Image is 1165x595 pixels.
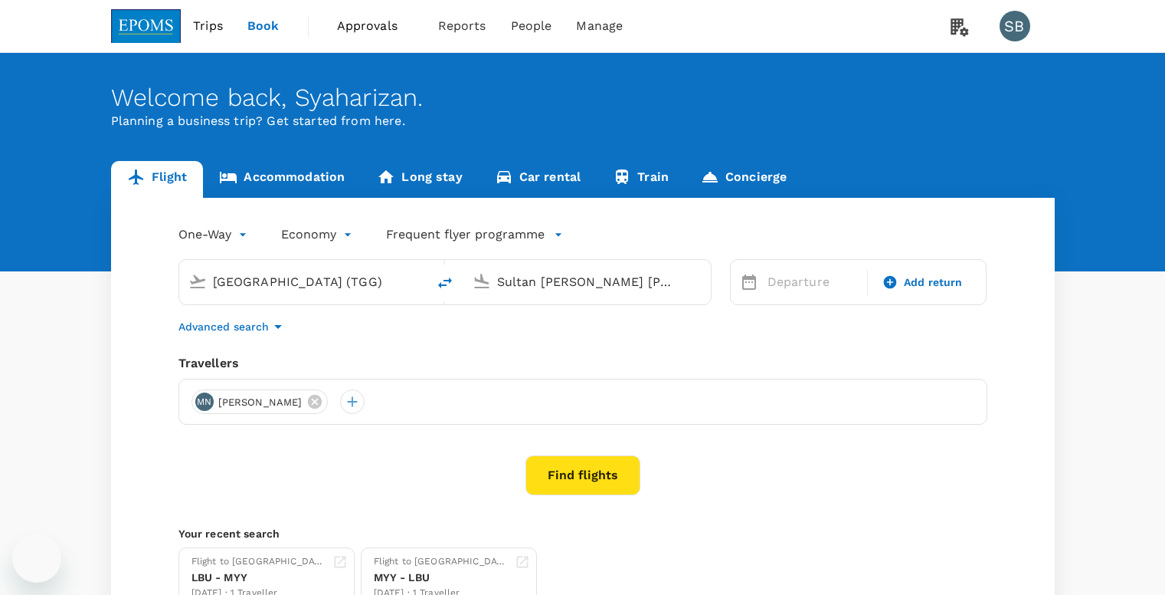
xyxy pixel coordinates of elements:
button: Advanced search [178,317,287,336]
a: Train [597,161,685,198]
span: People [511,17,552,35]
input: Depart from [213,270,394,294]
p: Advanced search [178,319,269,334]
div: MYY - LBU [374,570,509,586]
div: Flight to [GEOGRAPHIC_DATA] [374,554,509,570]
button: Open [416,280,419,283]
p: Your recent search [178,526,987,541]
a: Concierge [685,161,803,198]
a: Long stay [361,161,478,198]
p: Departure [767,273,858,291]
input: Going to [497,270,679,294]
button: Open [700,280,703,283]
a: Accommodation [203,161,361,198]
a: Flight [111,161,204,198]
span: Book [247,17,280,35]
a: Car rental [479,161,597,198]
span: [PERSON_NAME] [209,395,312,410]
button: delete [427,265,463,301]
button: Frequent flyer programme [386,225,563,244]
div: Travellers [178,354,987,373]
iframe: Button to launch messaging window [12,534,61,583]
img: EPOMS SDN BHD [111,9,182,43]
span: Trips [193,17,223,35]
div: One-Way [178,222,250,247]
span: Manage [576,17,623,35]
button: Find flights [525,455,640,495]
p: Planning a business trip? Get started from here. [111,112,1055,130]
p: Frequent flyer programme [386,225,545,244]
div: LBU - MYY [191,570,326,586]
span: Approvals [337,17,414,35]
span: Reports [438,17,486,35]
div: Economy [281,222,355,247]
div: SB [1000,11,1030,41]
div: MN[PERSON_NAME] [191,390,329,414]
div: Flight to [GEOGRAPHIC_DATA] [191,554,326,570]
div: MN [195,393,214,411]
span: Add return [904,274,963,291]
div: Welcome back , Syaharizan . [111,84,1055,112]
